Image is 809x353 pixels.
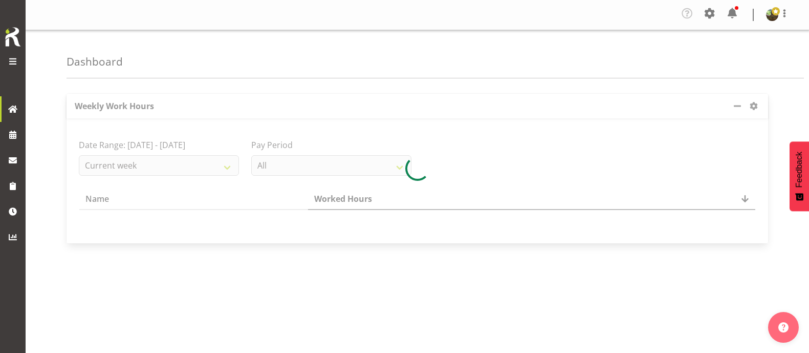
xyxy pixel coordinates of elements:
span: Feedback [795,152,804,188]
img: help-xxl-2.png [778,322,789,333]
button: Feedback - Show survey [790,141,809,211]
h4: Dashboard [67,56,123,68]
img: Rosterit icon logo [3,26,23,48]
img: filipo-iupelid4dee51ae661687a442d92e36fb44151.png [766,9,778,21]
